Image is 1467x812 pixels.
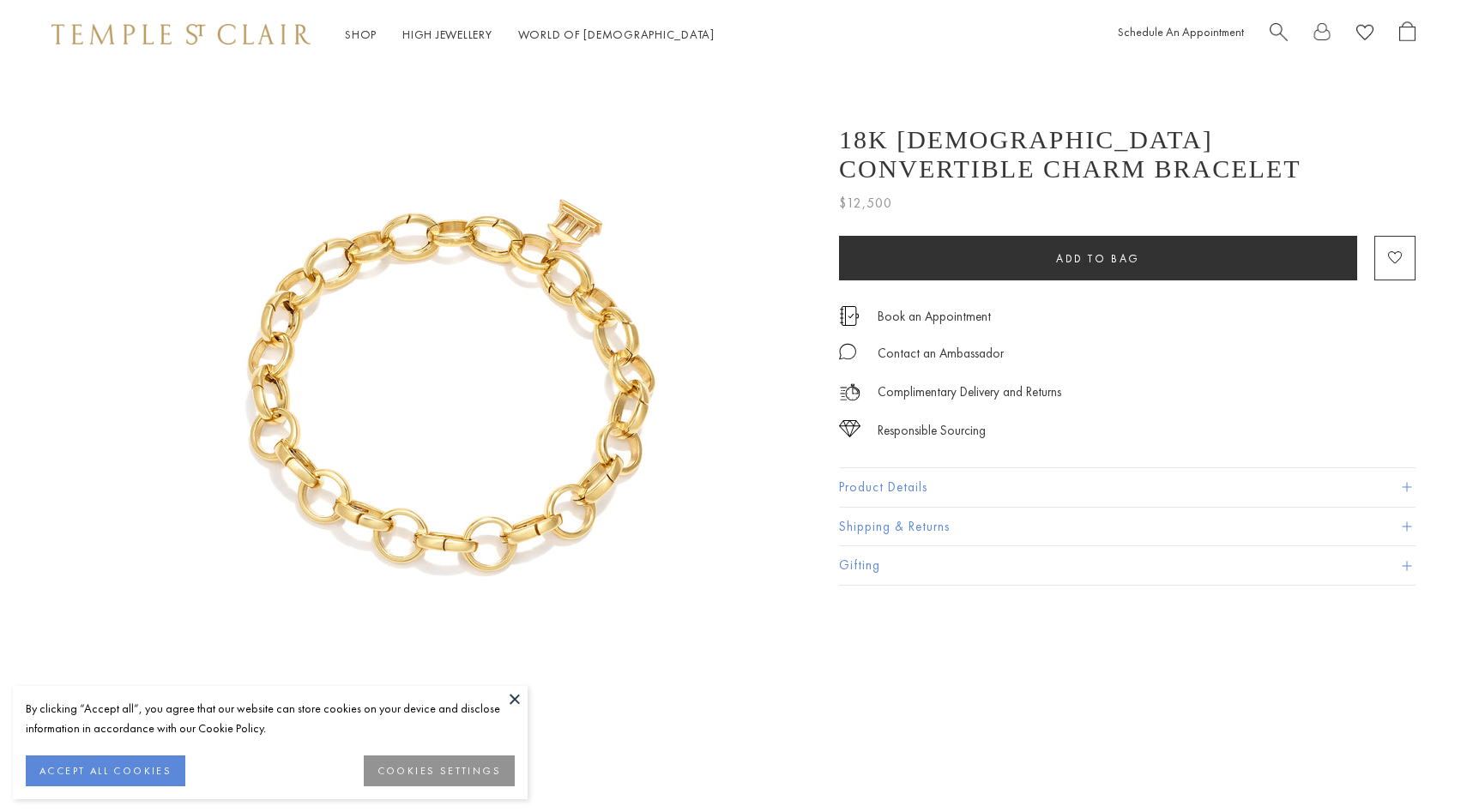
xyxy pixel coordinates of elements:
a: ShopShop [345,27,377,42]
a: Open Shopping Bag [1399,21,1416,48]
p: Complimentary Delivery and Returns [878,382,1061,403]
img: MessageIcon-01_2.svg [839,343,856,360]
nav: Main navigation [345,24,715,45]
img: icon_sourcing.svg [839,420,860,437]
iframe: Gorgias live chat messenger [1381,731,1450,795]
div: By clicking “Accept all”, you agree that our website can store cookies on your device and disclos... [26,699,515,738]
a: Book an Appointment [878,307,991,326]
img: icon_delivery.svg [839,382,860,403]
button: Add to bag [839,236,1357,280]
img: Temple St. Clair [51,24,311,45]
a: Search [1270,21,1288,48]
a: View Wishlist [1356,21,1373,48]
button: Shipping & Returns [839,508,1416,546]
a: Schedule An Appointment [1118,24,1244,39]
a: World of [DEMOGRAPHIC_DATA]World of [DEMOGRAPHIC_DATA] [518,27,715,42]
button: ACCEPT ALL COOKIES [26,755,185,786]
img: 18K Temple Convertible Charm Bracelet [112,69,798,755]
button: Gifting [839,546,1416,585]
div: Contact an Ambassador [878,343,1004,364]
span: Add to bag [1056,251,1140,266]
span: $12,500 [839,192,892,214]
h1: 18K [DEMOGRAPHIC_DATA] Convertible Charm Bracelet [839,125,1416,183]
img: icon_appointment.svg [839,306,860,326]
a: High JewelleryHigh Jewellery [402,27,492,42]
button: COOKIES SETTINGS [364,755,515,786]
div: Responsible Sourcing [878,420,986,442]
button: Product Details [839,468,1416,507]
